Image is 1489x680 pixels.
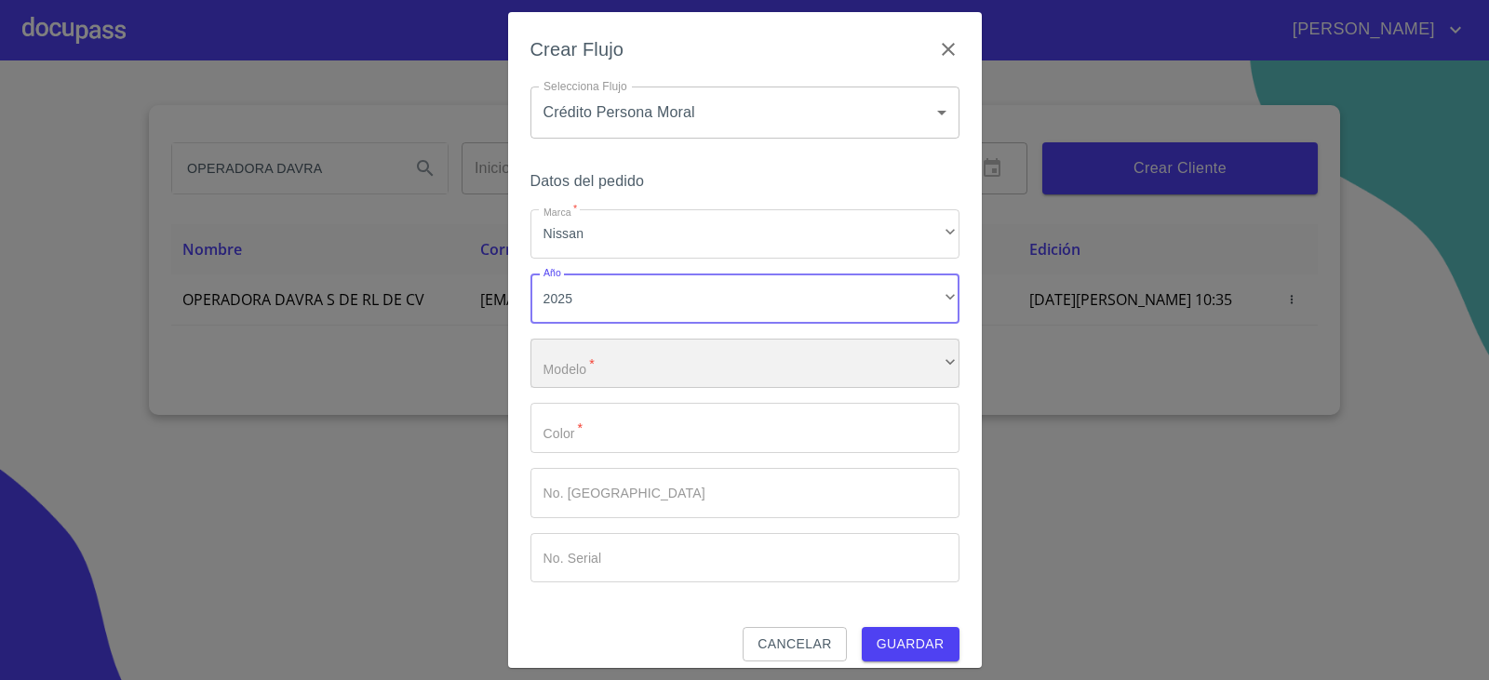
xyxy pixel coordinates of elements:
span: Guardar [877,633,945,656]
span: Cancelar [758,633,831,656]
h6: Crear Flujo [530,34,624,64]
button: Guardar [862,627,959,661]
div: Crédito Persona Moral [530,87,959,139]
div: 2025 [530,273,959,324]
button: Cancelar [743,627,846,661]
div: Nissan [530,209,959,260]
h6: Datos del pedido [530,168,959,194]
div: ​ [530,339,959,389]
